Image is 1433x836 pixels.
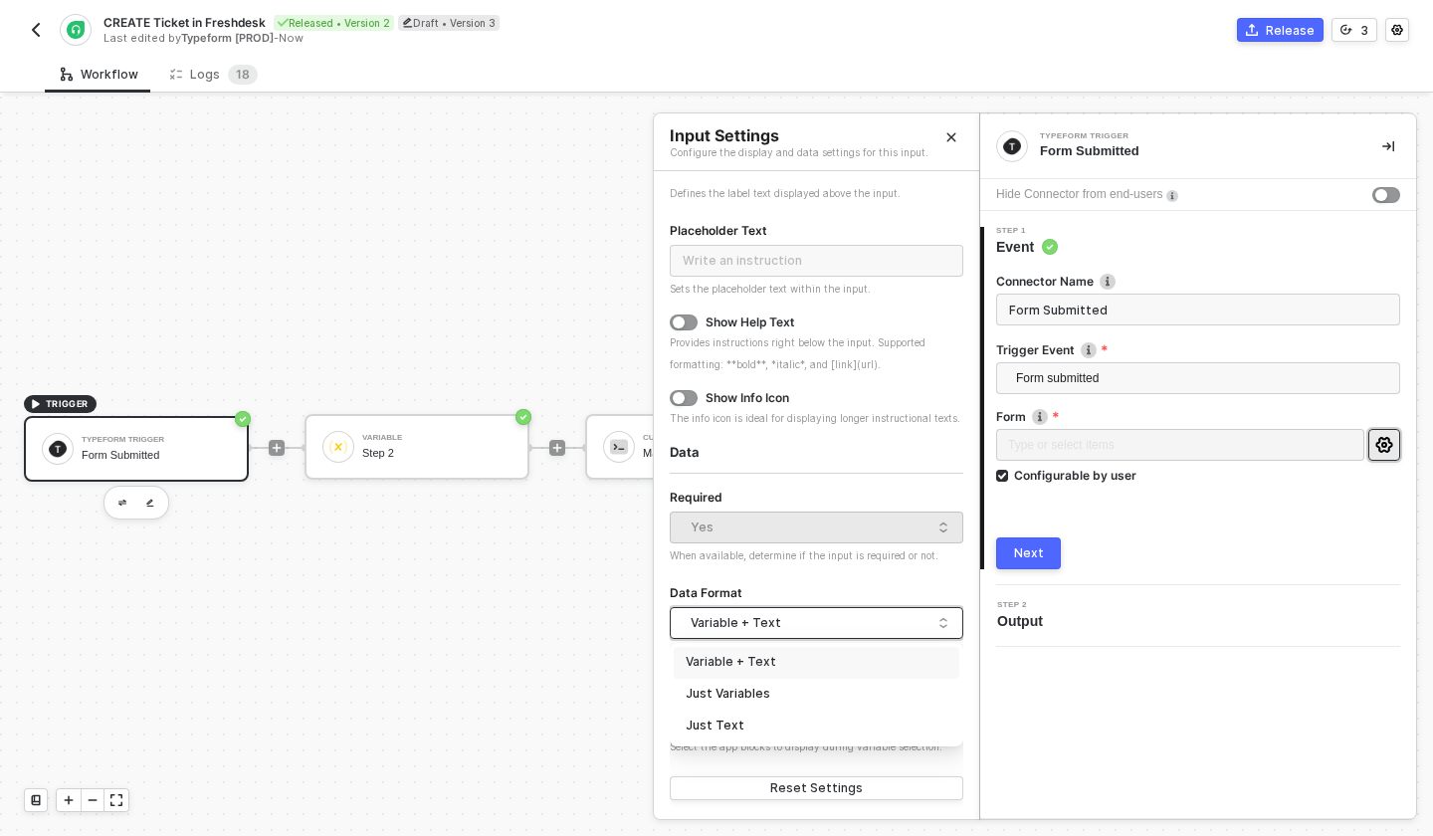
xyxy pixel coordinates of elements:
button: Release [1237,18,1324,42]
div: Last edited by - Now [103,31,715,46]
span: Step 2 [997,601,1051,609]
span: When available, determine if the input is required or not. [670,549,938,561]
span: icon-settings [1375,437,1393,453]
span: 8 [242,67,250,82]
span: Configure the display and data settings for this input. [670,145,932,159]
span: icon-settings [1391,24,1403,36]
input: Enter description [996,294,1400,325]
img: icon-info [1100,274,1116,290]
span: Event [996,237,1058,257]
span: icon-collapse-right [1382,140,1394,152]
div: Form Submitted [1040,142,1350,160]
div: Variable + Text [686,653,947,672]
span: The info icon is ideal for displaying longer instructional texts. [670,412,960,424]
div: Yes [691,513,932,542]
div: Reset Settings [770,779,863,796]
span: icon-edit [402,17,413,28]
sup: 18 [228,65,258,85]
span: icon-expand [110,794,122,806]
div: Workflow [61,67,138,83]
label: Trigger Event [996,341,1400,358]
div: Show Info Icon [706,390,789,406]
img: integration-icon [67,21,84,39]
div: 3 [1360,22,1368,39]
span: 1 [236,67,242,82]
span: CREATE Ticket in Freshdesk [103,14,266,31]
span: icon-versioning [1340,24,1352,36]
label: Connector Name [996,273,1400,290]
span: icon-minus [87,794,99,806]
span: Form submitted [1016,363,1388,393]
img: integration-icon [1003,137,1021,155]
label: Data Format [670,583,755,603]
div: Step 1Event Connector Nameicon-infoTrigger Eventicon-infoForm submittedFormicon-infoType or selec... [980,227,1416,569]
div: Released • Version 2 [274,15,394,31]
input: Write an instruction [670,245,963,277]
div: Typeform Trigger [1040,132,1338,140]
label: Form [996,408,1400,425]
span: Input Settings [670,125,779,146]
label: Placeholder Text [670,221,780,241]
span: icon-play [63,794,75,806]
button: 3 [1331,18,1377,42]
span: Sets the placeholder text within the input. [670,283,871,295]
div: Configurable by user [1014,467,1136,484]
span: Defines the label text displayed above the input. [670,187,901,199]
span: Step 1 [996,227,1058,235]
img: back [28,22,44,38]
span: Typeform [PROD] [181,31,274,45]
img: icon-info [1081,342,1097,358]
img: icon-info [1166,190,1178,202]
span: Select the app blocks to display during variable selection. [670,740,942,752]
button: Next [996,537,1061,569]
span: Output [997,611,1051,631]
button: Close [939,125,963,149]
div: Data [670,444,963,461]
span: icon-commerce [1246,24,1258,36]
div: Release [1266,22,1315,39]
div: Hide Connector from end-users [996,185,1162,204]
div: Just Text [686,717,947,735]
div: Show Help Text [706,314,794,330]
div: Logs [170,65,258,85]
div: Next [1014,545,1044,561]
label: Required [670,488,735,508]
span: Provides instructions right below the input. Supported formatting: **bold**, *italic*, and [link]... [670,336,925,370]
button: back [24,18,48,42]
div: Draft • Version 3 [398,15,500,31]
div: Variable + Text [691,608,932,638]
button: Reset Settings [670,776,963,800]
img: icon-info [1032,409,1048,425]
span: Define the data types accepted by the input. [670,645,883,657]
div: Just Variables [686,685,947,704]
